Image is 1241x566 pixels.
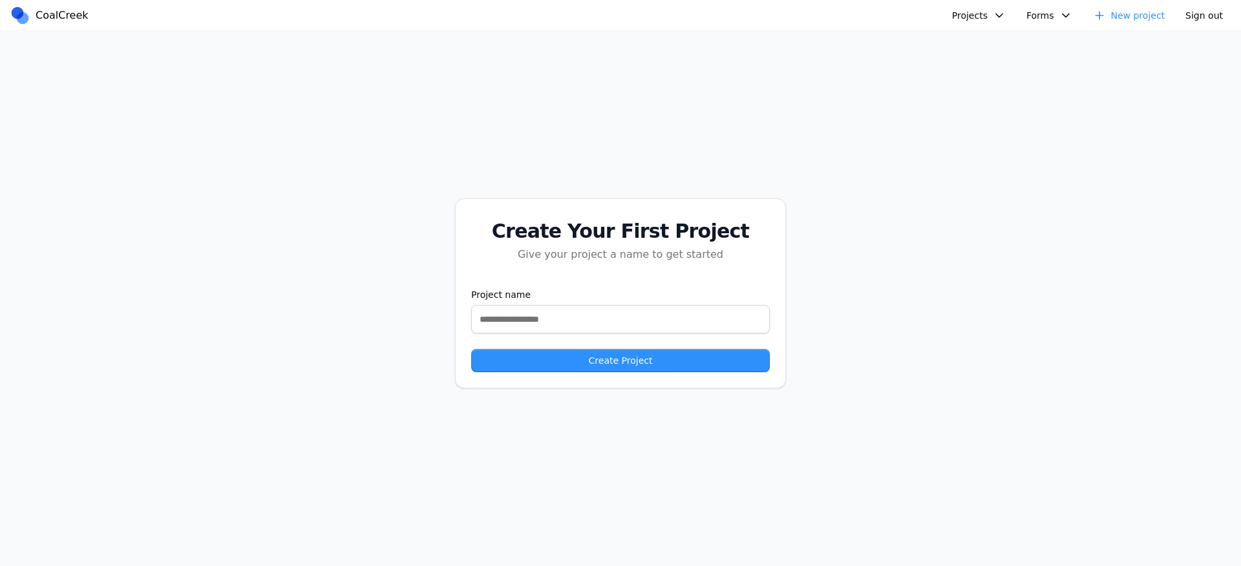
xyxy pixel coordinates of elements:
[1085,6,1173,25] a: New project
[471,220,770,243] div: Create Your First Project
[944,6,1013,25] button: Projects
[471,247,770,262] div: Give your project a name to get started
[1019,6,1080,25] button: Forms
[1178,6,1231,25] button: Sign out
[471,288,770,301] label: Project name
[10,6,94,25] a: CoalCreek
[471,349,770,372] button: Create Project
[36,8,89,23] span: CoalCreek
